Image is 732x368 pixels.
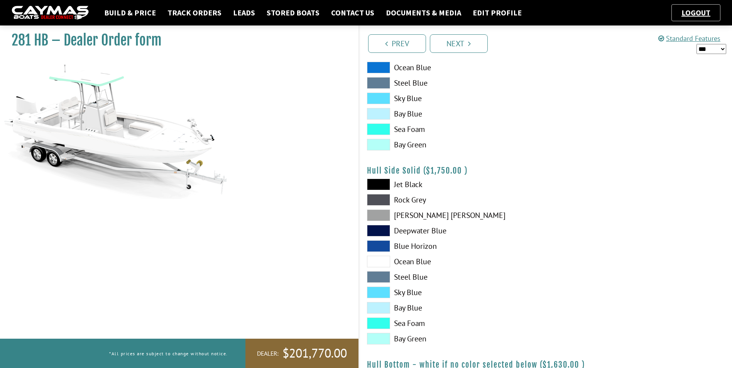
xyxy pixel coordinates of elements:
[367,139,538,150] label: Bay Green
[164,8,225,18] a: Track Orders
[257,349,279,358] span: Dealer:
[367,240,538,252] label: Blue Horizon
[229,8,259,18] a: Leads
[367,62,538,73] label: Ocean Blue
[367,77,538,89] label: Steel Blue
[368,34,426,53] a: Prev
[282,345,347,361] span: $201,770.00
[327,8,378,18] a: Contact Us
[109,347,228,360] p: *All prices are subject to change without notice.
[469,8,526,18] a: Edit Profile
[658,34,720,43] a: Standard Features
[12,32,339,49] h1: 281 HB – Dealer Order form
[426,166,462,176] span: $1,750.00
[367,194,538,206] label: Rock Grey
[367,166,725,176] h4: Hull Side Solid ( )
[367,302,538,314] label: Bay Blue
[367,271,538,283] label: Steel Blue
[100,8,160,18] a: Build & Price
[367,179,538,190] label: Jet Black
[367,225,538,236] label: Deepwater Blue
[367,123,538,135] label: Sea Foam
[367,333,538,344] label: Bay Green
[367,317,538,329] label: Sea Foam
[367,108,538,120] label: Bay Blue
[263,8,323,18] a: Stored Boats
[367,256,538,267] label: Ocean Blue
[12,6,89,20] img: caymas-dealer-connect-2ed40d3bc7270c1d8d7ffb4b79bf05adc795679939227970def78ec6f6c03838.gif
[382,8,465,18] a: Documents & Media
[430,34,488,53] a: Next
[367,287,538,298] label: Sky Blue
[245,339,358,368] a: Dealer:$201,770.00
[367,209,538,221] label: [PERSON_NAME] [PERSON_NAME]
[678,8,714,17] a: Logout
[367,93,538,104] label: Sky Blue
